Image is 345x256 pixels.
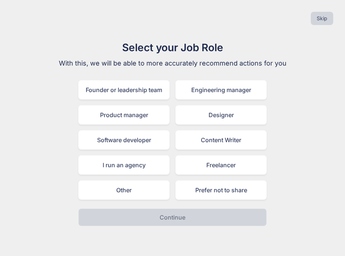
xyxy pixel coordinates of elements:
div: Designer [175,105,267,125]
div: I run an agency [78,155,170,175]
p: Continue [160,213,185,222]
h1: Select your Job Role [49,40,296,55]
div: Product manager [78,105,170,125]
div: Software developer [78,130,170,150]
div: Prefer not to share [175,180,267,200]
div: Other [78,180,170,200]
button: Skip [311,12,333,25]
div: Content Writer [175,130,267,150]
button: Continue [78,208,267,226]
div: Freelancer [175,155,267,175]
div: Founder or leadership team [78,80,170,99]
div: Engineering manager [175,80,267,99]
p: With this, we will be able to more accurately recommend actions for you [49,58,296,69]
